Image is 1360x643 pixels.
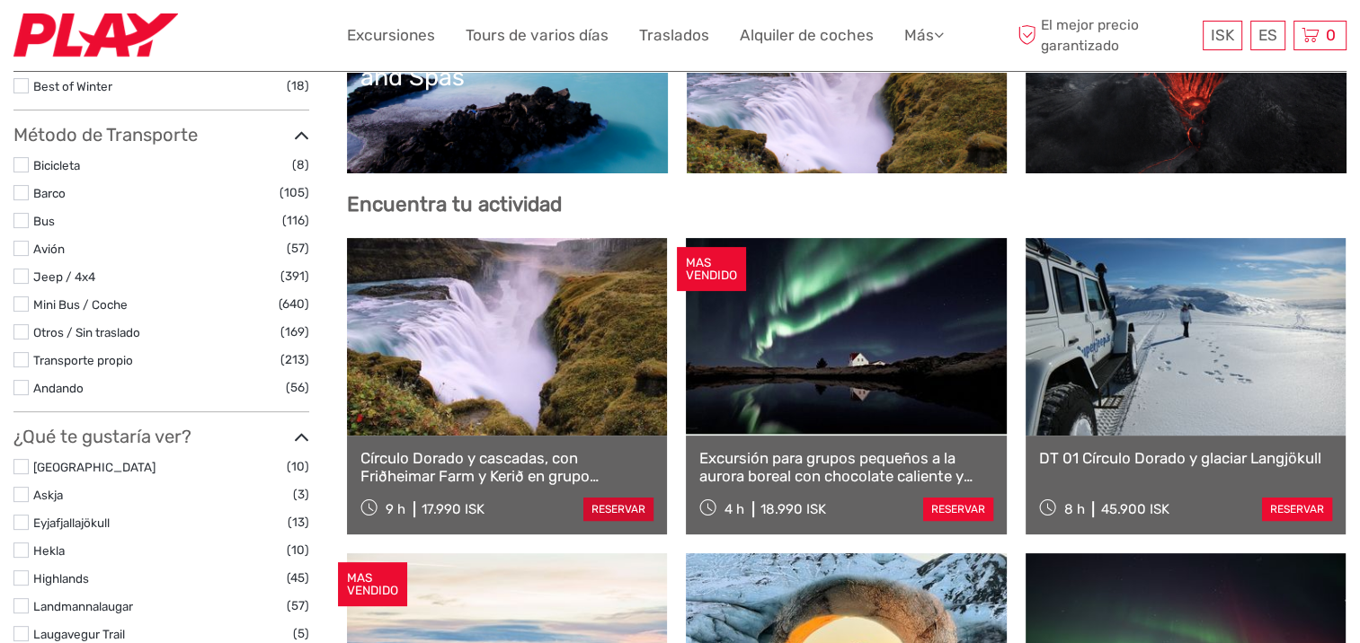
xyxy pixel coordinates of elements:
[338,562,407,607] div: MAS VENDIDO
[1039,34,1333,160] a: Lava and Volcanoes
[288,512,309,533] span: (13)
[386,501,405,517] span: 9 h
[33,214,55,228] a: Bus
[287,540,309,560] span: (10)
[347,192,562,216] b: Encuentra tu actividad
[33,599,133,613] a: Landmannalaugar
[700,34,994,160] a: Golden Circle
[33,543,65,558] a: Hekla
[1211,26,1234,44] span: ISK
[207,28,228,49] button: Open LiveChat chat widget
[1013,15,1198,55] span: El mejor precio garantizado
[360,449,653,486] a: Círculo Dorado y cascadas, con Friðheimar Farm y Kerið en grupo pequeño
[33,515,110,530] a: Eyjafjallajökull
[760,501,826,517] div: 18.990 ISK
[13,13,178,57] img: Fly Play
[293,484,309,505] span: (3)
[33,297,128,312] a: Mini Bus / Coche
[33,242,65,256] a: Avión
[33,627,125,641] a: Laugavegur Trail
[292,154,309,175] span: (8)
[347,22,435,48] a: Excursiones
[279,294,309,314] span: (640)
[287,568,309,588] span: (45)
[287,595,309,616] span: (57)
[923,498,993,521] a: reservar
[33,571,89,586] a: Highlands
[1039,449,1332,467] a: DT 01 Círculo Dorado y glaciar Langjökull
[677,247,746,292] div: MAS VENDIDO
[1262,498,1332,521] a: reservar
[287,75,309,96] span: (18)
[639,22,709,48] a: Traslados
[904,22,944,48] a: Más
[280,321,309,342] span: (169)
[583,498,653,521] a: reservar
[287,238,309,259] span: (57)
[33,79,112,93] a: Best of Winter
[740,22,874,48] a: Alquiler de coches
[33,460,156,474] a: [GEOGRAPHIC_DATA]
[33,186,66,200] a: Barco
[13,426,309,447] h3: ¿Qué te gustaría ver?
[1250,21,1285,50] div: ES
[280,349,309,370] span: (213)
[33,158,80,172] a: Bicicleta
[25,31,203,46] p: We're away right now. Please check back later!
[33,488,63,502] a: Askja
[33,381,84,395] a: Andando
[1100,501,1169,517] div: 45.900 ISK
[360,34,654,160] a: Lagoons, Nature Baths and Spas
[33,325,140,339] a: Otros / Sin traslado
[33,269,95,284] a: Jeep / 4x4
[1323,26,1338,44] span: 0
[699,449,992,486] a: Excursión para grupos pequeños a la aurora boreal con chocolate caliente y fotos gratis
[724,501,744,517] span: 4 h
[287,456,309,477] span: (10)
[286,377,309,398] span: (56)
[33,353,133,367] a: Transporte propio
[280,182,309,203] span: (105)
[1063,501,1084,517] span: 8 h
[466,22,609,48] a: Tours de varios días
[280,266,309,286] span: (391)
[13,124,309,145] h3: Método de Transporte
[282,210,309,231] span: (116)
[422,501,484,517] div: 17.990 ISK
